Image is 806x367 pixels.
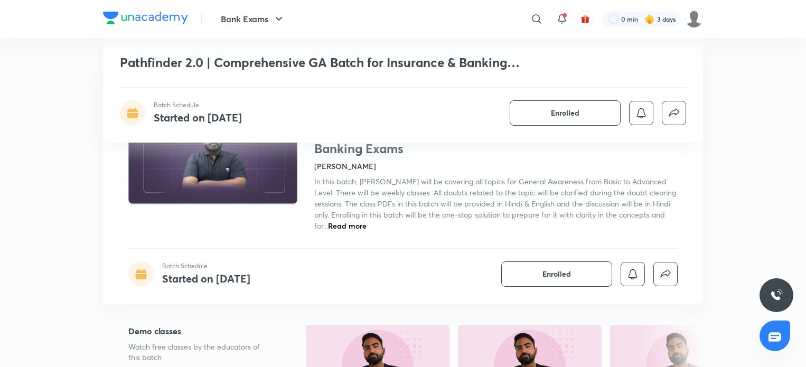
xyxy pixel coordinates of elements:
[103,12,188,27] a: Company Logo
[103,12,188,24] img: Company Logo
[128,342,272,363] p: Watch free classes by the educators of this batch
[580,14,590,24] img: avatar
[551,108,579,118] span: Enrolled
[154,110,242,125] h4: Started on [DATE]
[314,126,678,156] h1: Pathfinder 2.0 | Comprehensive GA Batch for Insurance & Banking Exams
[770,289,783,302] img: ttu
[542,269,571,279] span: Enrolled
[314,176,676,231] span: In this batch, [PERSON_NAME] will be covering all topics for General Awareness from Basic to Adva...
[510,100,621,126] button: Enrolled
[162,271,250,286] h4: Started on [DATE]
[501,261,612,287] button: Enrolled
[127,109,299,206] img: Thumbnail
[577,11,594,27] button: avatar
[314,161,376,172] h4: [PERSON_NAME]
[644,14,655,24] img: streak
[685,10,703,28] img: lalit
[214,8,292,30] button: Bank Exams
[328,221,367,231] span: Read more
[120,55,533,70] h1: Pathfinder 2.0 | Comprehensive GA Batch for Insurance & Banking Exams
[162,261,250,271] p: Batch Schedule
[154,100,242,110] p: Batch Schedule
[128,325,272,337] h5: Demo classes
